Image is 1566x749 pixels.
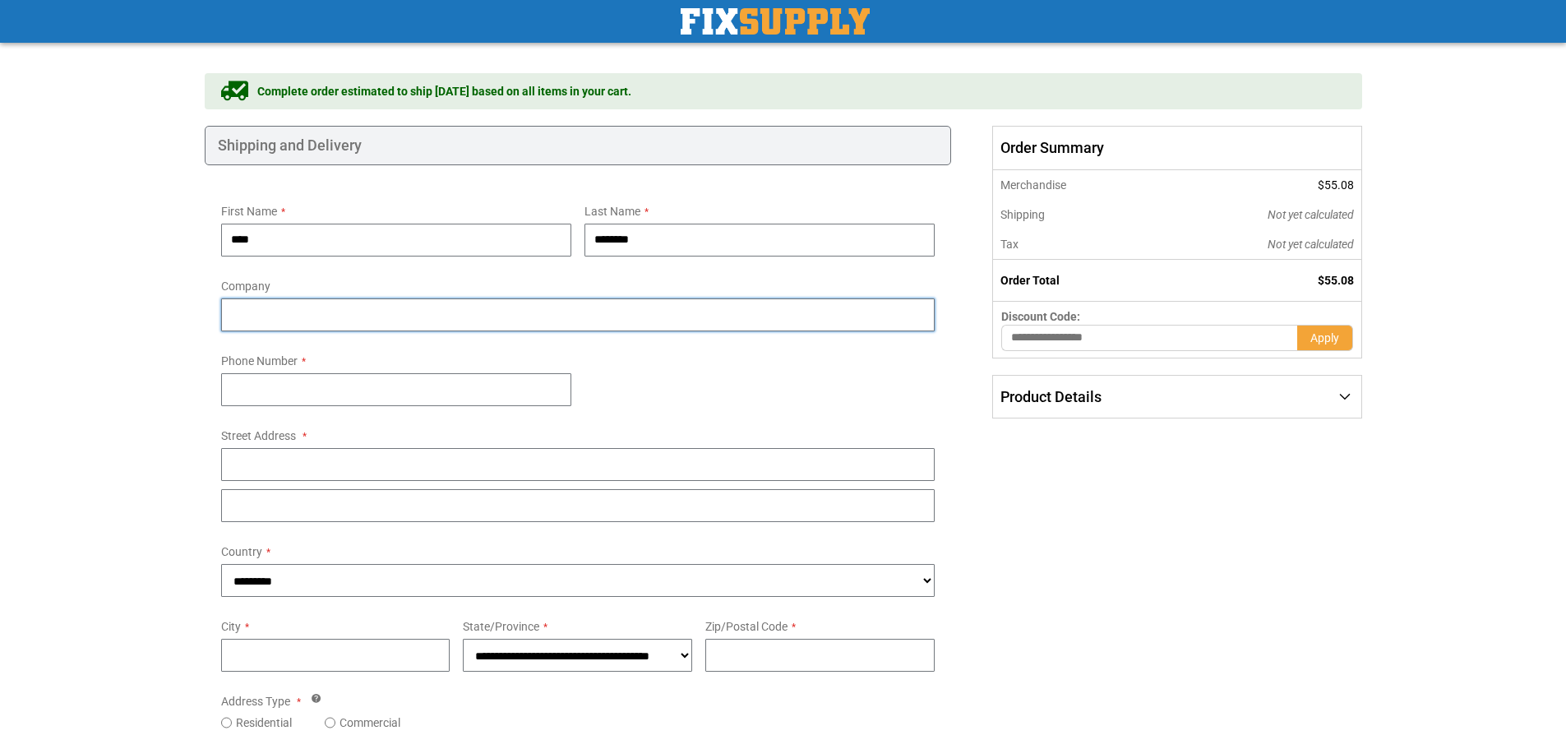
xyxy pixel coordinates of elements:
span: Last Name [584,205,640,218]
span: Address Type [221,695,290,708]
span: City [221,620,241,633]
span: Product Details [1000,388,1102,405]
span: $55.08 [1318,274,1354,287]
span: Not yet calculated [1268,208,1354,221]
span: Phone Number [221,354,298,368]
span: Order Summary [992,126,1361,170]
span: $55.08 [1318,178,1354,192]
span: Discount Code: [1001,310,1080,323]
span: State/Province [463,620,539,633]
a: store logo [681,8,870,35]
span: Shipping [1000,208,1045,221]
img: Fix Industrial Supply [681,8,870,35]
span: Zip/Postal Code [705,620,788,633]
span: Company [221,280,270,293]
span: Complete order estimated to ship [DATE] based on all items in your cart. [257,83,631,99]
th: Tax [993,229,1157,260]
div: Shipping and Delivery [205,126,952,165]
th: Merchandise [993,170,1157,200]
span: Country [221,545,262,558]
strong: Order Total [1000,274,1060,287]
label: Commercial [340,714,400,731]
span: Apply [1310,331,1339,344]
label: Residential [236,714,292,731]
span: Not yet calculated [1268,238,1354,251]
span: Street Address [221,429,296,442]
span: First Name [221,205,277,218]
button: Apply [1297,325,1353,351]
